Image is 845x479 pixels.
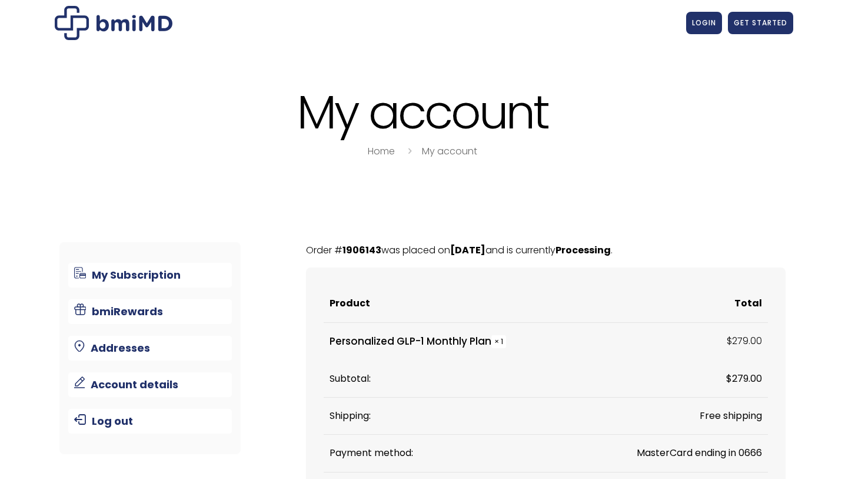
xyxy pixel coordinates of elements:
th: Total [581,285,768,322]
td: Free shipping [581,398,768,435]
a: bmiRewards [68,299,232,324]
td: MasterCard ending in 0666 [581,435,768,472]
a: Addresses [68,336,232,361]
th: Payment method: [324,435,581,472]
mark: Processing [555,243,611,257]
a: GET STARTED [728,12,793,34]
span: GET STARTED [734,18,787,28]
bdi: 279.00 [727,334,762,348]
a: Log out [68,409,232,434]
h1: My account [52,87,793,137]
span: LOGIN [692,18,716,28]
a: Home [368,144,395,158]
a: My account [422,144,477,158]
p: Order # was placed on and is currently . [306,242,786,259]
th: Shipping: [324,398,581,435]
nav: Account pages [59,242,241,454]
a: LOGIN [686,12,722,34]
mark: 1906143 [342,243,381,257]
span: $ [726,372,732,385]
img: My account [55,6,172,40]
th: Subtotal: [324,361,581,398]
td: Personalized GLP-1 Monthly Plan [324,323,581,361]
span: 279.00 [726,372,762,385]
span: $ [727,334,732,348]
i: breadcrumbs separator [403,144,416,158]
a: My Subscription [68,263,232,288]
a: Account details [68,372,232,397]
mark: [DATE] [450,243,485,257]
strong: × 1 [491,335,506,348]
th: Product [324,285,581,322]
